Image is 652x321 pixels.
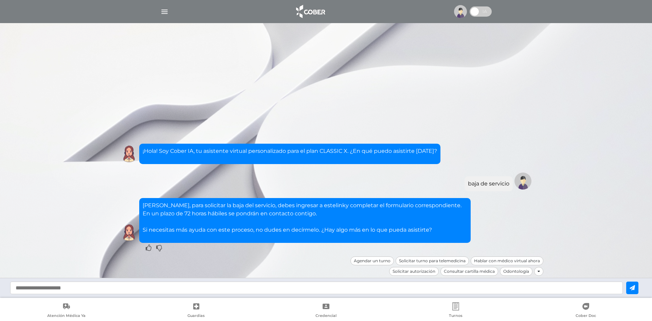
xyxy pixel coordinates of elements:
[131,302,261,320] a: Guardias
[187,313,205,319] span: Guardias
[160,7,169,16] img: Cober_menu-lines-white.svg
[440,267,498,276] div: Consultar cartilla médica
[500,267,532,276] div: Odontología
[292,3,328,20] img: logo_cober_home-white.png
[315,313,337,319] span: Credencial
[143,201,467,234] p: [PERSON_NAME], para solicitar la baja del servicio, debes ingresar a este y completar el formular...
[468,180,509,188] div: baja de servicio
[121,145,138,162] img: Cober IA
[350,256,394,265] div: Agendar un turno
[449,313,463,319] span: Turnos
[47,313,86,319] span: Atención Médica Ya
[521,302,651,320] a: Cober Doc
[396,256,469,265] div: Solicitar turno para telemedicina
[336,202,346,209] a: link
[389,267,439,276] div: Solicitar autorización
[514,173,531,190] img: Tu imagen
[454,5,467,18] img: profile-placeholder.svg
[576,313,596,319] span: Cober Doc
[471,256,543,265] div: Hablar con médico virtual ahora
[143,147,437,155] p: ¡Hola! Soy Cober IA, tu asistente virtual personalizado para el plan CLASSIC X. ¿En qué puedo asi...
[121,224,138,241] img: Cober IA
[391,302,521,320] a: Turnos
[1,302,131,320] a: Atención Médica Ya
[261,302,391,320] a: Credencial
